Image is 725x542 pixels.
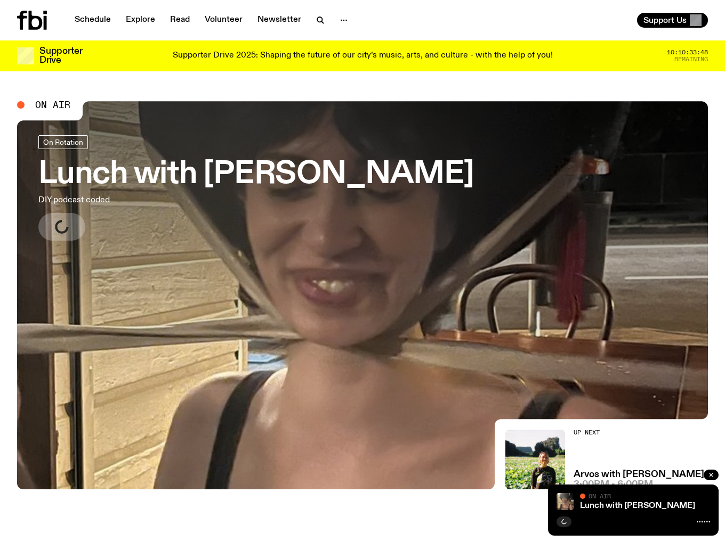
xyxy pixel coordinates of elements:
[173,51,553,61] p: Supporter Drive 2025: Shaping the future of our city’s music, arts, and culture - with the help o...
[119,13,162,28] a: Explore
[38,135,88,149] a: On Rotation
[164,13,196,28] a: Read
[251,13,308,28] a: Newsletter
[589,492,611,499] span: On Air
[574,430,704,436] h2: Up Next
[505,430,565,489] img: Bri is smiling and wearing a black t-shirt. She is standing in front of a lush, green field. Ther...
[68,13,117,28] a: Schedule
[35,100,70,110] span: On Air
[39,47,82,65] h3: Supporter Drive
[38,160,474,190] h3: Lunch with [PERSON_NAME]
[637,13,708,28] button: Support Us
[38,135,474,241] a: Lunch with [PERSON_NAME]DIY podcast coded
[580,502,695,510] a: Lunch with [PERSON_NAME]
[38,194,311,207] p: DIY podcast coded
[198,13,249,28] a: Volunteer
[574,480,653,489] span: 3:00pm - 6:00pm
[43,138,83,146] span: On Rotation
[674,56,708,62] span: Remaining
[667,50,708,55] span: 10:10:33:48
[643,15,687,25] span: Support Us
[574,470,704,479] a: Arvos with [PERSON_NAME]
